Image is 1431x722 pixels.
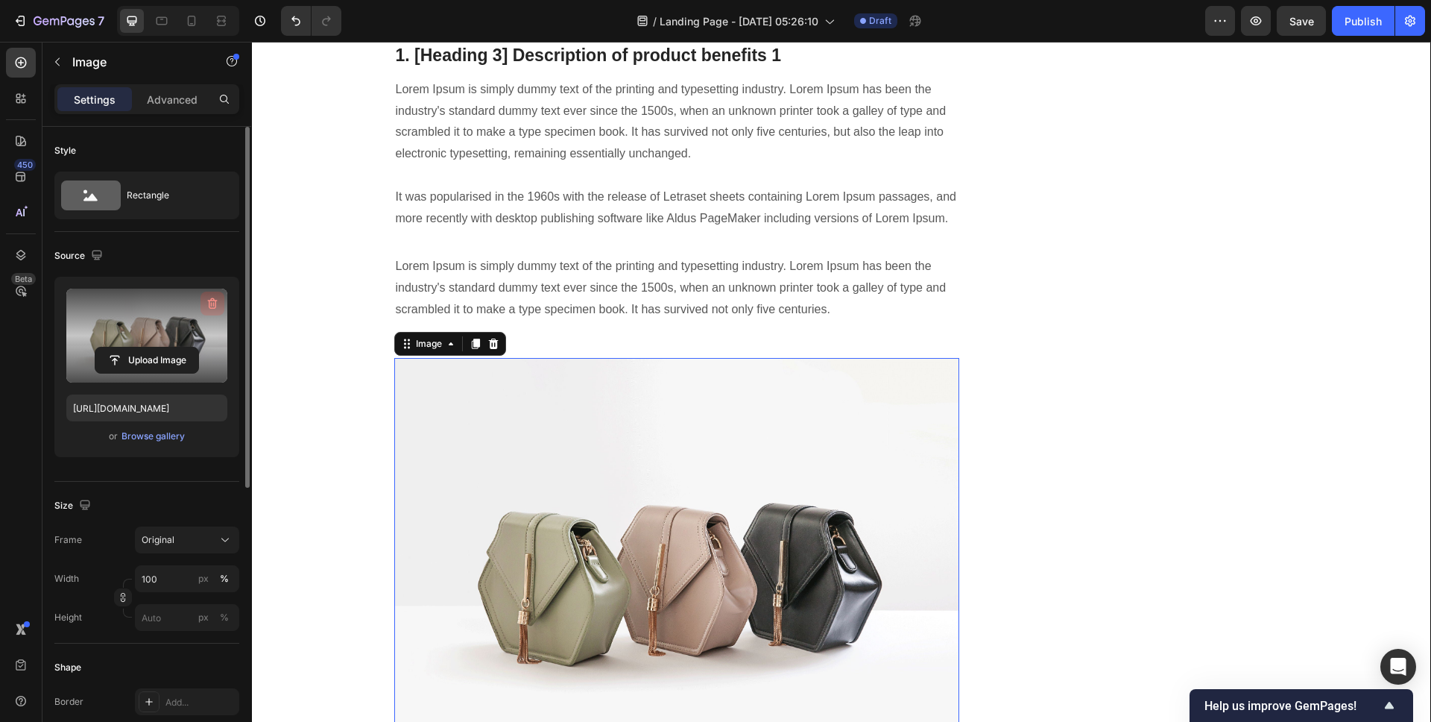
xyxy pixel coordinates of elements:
[98,12,104,30] p: 7
[121,429,186,444] button: Browse gallery
[54,533,82,547] label: Frame
[135,527,239,553] button: Original
[1332,6,1394,36] button: Publish
[54,572,79,586] label: Width
[281,6,341,36] div: Undo/Redo
[1380,649,1416,685] div: Open Intercom Messenger
[251,42,1431,722] iframe: Design area
[165,696,236,709] div: Add...
[198,611,209,624] div: px
[11,273,36,285] div: Beta
[135,565,239,592] input: px%
[1345,13,1382,29] div: Publish
[162,295,194,309] div: Image
[54,661,81,674] div: Shape
[66,395,227,421] input: https://example.com/image.jpg
[95,347,199,374] button: Upload Image
[220,572,229,586] div: %
[1204,699,1380,713] span: Help us improve GemPages!
[74,92,116,107] p: Settings
[127,178,218,213] div: Rectangle
[54,695,83,709] div: Border
[1277,6,1326,36] button: Save
[54,496,94,516] div: Size
[215,609,233,627] button: px
[121,430,185,443] div: Browse gallery
[147,92,198,107] p: Advanced
[54,611,82,624] label: Height
[72,53,199,71] p: Image
[54,144,76,157] div: Style
[869,14,891,28] span: Draft
[660,13,818,29] span: Landing Page - [DATE] 05:26:10
[109,427,118,445] span: or
[198,572,209,586] div: px
[220,611,229,624] div: %
[6,6,111,36] button: 7
[1289,15,1314,28] span: Save
[54,246,106,266] div: Source
[195,570,212,588] button: %
[215,570,233,588] button: px
[14,159,36,171] div: 450
[142,533,174,547] span: Original
[1204,697,1398,715] button: Show survey - Help us improve GemPages!
[135,604,239,631] input: px%
[195,609,212,627] button: %
[653,13,657,29] span: /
